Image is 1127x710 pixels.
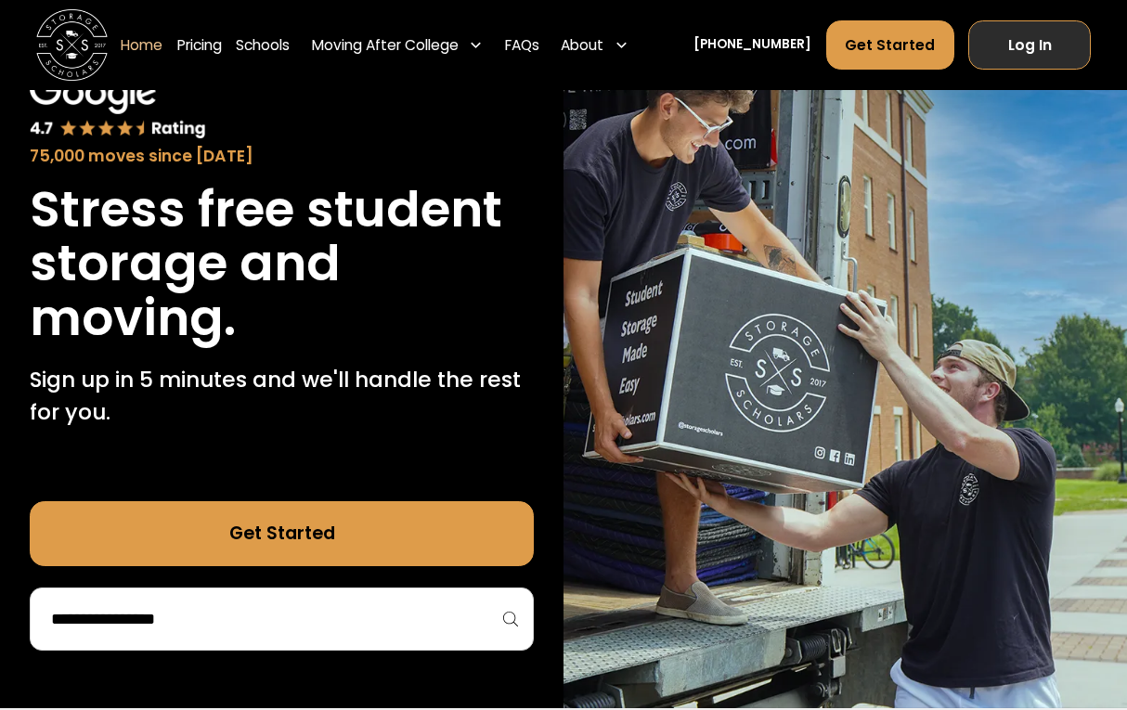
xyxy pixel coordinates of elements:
h1: Stress free student storage and moving. [30,183,535,346]
div: Moving After College [304,19,491,70]
div: 75,000 moves since [DATE] [30,144,535,168]
a: Get Started [30,501,535,566]
div: About [561,34,603,56]
a: FAQs [505,19,539,70]
a: Log In [968,20,1091,69]
div: Moving After College [312,34,459,56]
p: Sign up in 5 minutes and we'll handle the rest for you. [30,364,535,429]
a: Pricing [177,19,222,70]
img: Storage Scholars main logo [36,9,109,82]
a: [PHONE_NUMBER] [693,35,811,54]
a: Home [121,19,162,70]
div: About [554,19,637,70]
img: Google 4.7 star rating [30,72,206,140]
a: Get Started [826,20,954,69]
a: Schools [236,19,290,70]
img: Storage Scholars makes moving and storage easy. [563,15,1127,708]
